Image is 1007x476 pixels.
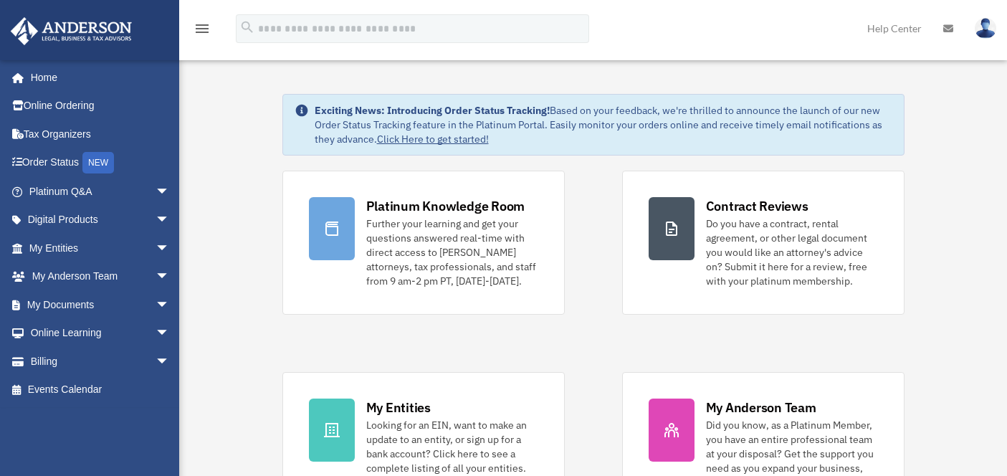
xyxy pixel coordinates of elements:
[10,63,184,92] a: Home
[10,92,191,120] a: Online Ordering
[194,20,211,37] i: menu
[10,148,191,178] a: Order StatusNEW
[10,234,191,262] a: My Entitiesarrow_drop_down
[156,290,184,320] span: arrow_drop_down
[366,418,538,475] div: Looking for an EIN, want to make an update to an entity, or sign up for a bank account? Click her...
[622,171,905,315] a: Contract Reviews Do you have a contract, rental agreement, or other legal document you would like...
[10,262,191,291] a: My Anderson Teamarrow_drop_down
[706,216,878,288] div: Do you have a contract, rental agreement, or other legal document you would like an attorney's ad...
[156,347,184,376] span: arrow_drop_down
[10,206,191,234] a: Digital Productsarrow_drop_down
[156,319,184,348] span: arrow_drop_down
[156,206,184,235] span: arrow_drop_down
[975,18,996,39] img: User Pic
[10,347,191,376] a: Billingarrow_drop_down
[315,104,550,117] strong: Exciting News: Introducing Order Status Tracking!
[10,120,191,148] a: Tax Organizers
[194,25,211,37] a: menu
[315,103,892,146] div: Based on your feedback, we're thrilled to announce the launch of our new Order Status Tracking fe...
[366,399,431,416] div: My Entities
[10,290,191,319] a: My Documentsarrow_drop_down
[366,216,538,288] div: Further your learning and get your questions answered real-time with direct access to [PERSON_NAM...
[156,234,184,263] span: arrow_drop_down
[366,197,525,215] div: Platinum Knowledge Room
[6,17,136,45] img: Anderson Advisors Platinum Portal
[282,171,565,315] a: Platinum Knowledge Room Further your learning and get your questions answered real-time with dire...
[706,197,808,215] div: Contract Reviews
[156,177,184,206] span: arrow_drop_down
[377,133,489,146] a: Click Here to get started!
[10,177,191,206] a: Platinum Q&Aarrow_drop_down
[156,262,184,292] span: arrow_drop_down
[10,319,191,348] a: Online Learningarrow_drop_down
[82,152,114,173] div: NEW
[239,19,255,35] i: search
[706,399,816,416] div: My Anderson Team
[10,376,191,404] a: Events Calendar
